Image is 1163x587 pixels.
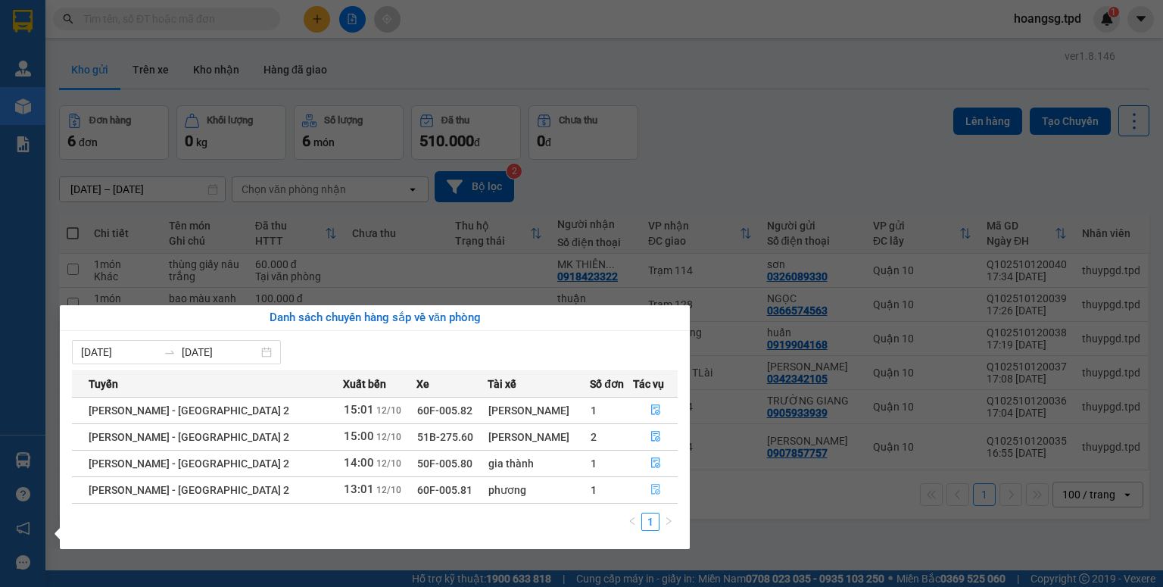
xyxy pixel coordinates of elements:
[344,482,374,496] span: 13:01
[89,457,289,470] span: [PERSON_NAME] - [GEOGRAPHIC_DATA] 2
[664,517,673,526] span: right
[591,431,597,443] span: 2
[650,457,661,470] span: file-done
[623,513,641,531] button: left
[89,484,289,496] span: [PERSON_NAME] - [GEOGRAPHIC_DATA] 2
[590,376,624,392] span: Số đơn
[417,431,473,443] span: 51B-275.60
[642,514,659,530] a: 1
[376,432,401,442] span: 12/10
[182,344,258,361] input: Đến ngày
[488,482,589,498] div: phương
[376,405,401,416] span: 12/10
[659,513,678,531] button: right
[89,376,118,392] span: Tuyến
[417,457,472,470] span: 50F-005.80
[634,398,678,423] button: file-done
[591,404,597,417] span: 1
[591,484,597,496] span: 1
[591,457,597,470] span: 1
[488,402,589,419] div: [PERSON_NAME]
[343,376,386,392] span: Xuất bến
[344,429,374,443] span: 15:00
[376,485,401,495] span: 12/10
[417,404,472,417] span: 60F-005.82
[344,456,374,470] span: 14:00
[641,513,659,531] li: 1
[416,376,429,392] span: Xe
[488,429,589,445] div: [PERSON_NAME]
[81,344,157,361] input: Từ ngày
[89,431,289,443] span: [PERSON_NAME] - [GEOGRAPHIC_DATA] 2
[659,513,678,531] li: Next Page
[164,346,176,358] span: swap-right
[650,484,661,496] span: file-done
[634,451,678,476] button: file-done
[623,513,641,531] li: Previous Page
[164,346,176,358] span: to
[89,404,289,417] span: [PERSON_NAME] - [GEOGRAPHIC_DATA] 2
[650,404,661,417] span: file-done
[650,431,661,443] span: file-done
[628,517,637,526] span: left
[634,478,678,502] button: file-done
[488,455,589,472] div: gia thành
[376,458,401,469] span: 12/10
[488,376,516,392] span: Tài xế
[417,484,472,496] span: 60F-005.81
[634,425,678,449] button: file-done
[344,403,374,417] span: 15:01
[633,376,664,392] span: Tác vụ
[72,309,678,327] div: Danh sách chuyến hàng sắp về văn phòng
